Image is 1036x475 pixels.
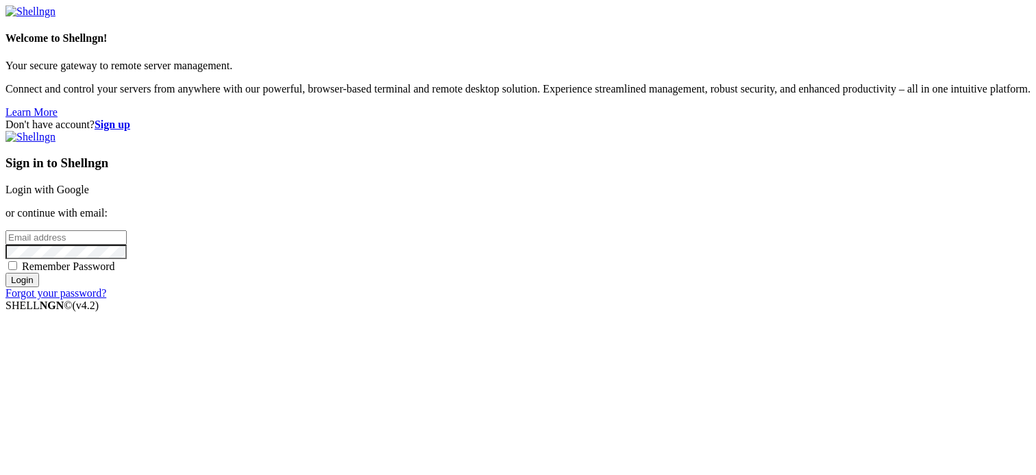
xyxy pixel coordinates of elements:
[8,261,17,270] input: Remember Password
[5,184,89,195] a: Login with Google
[95,119,130,130] a: Sign up
[5,156,1031,171] h3: Sign in to Shellngn
[5,287,106,299] a: Forgot your password?
[5,32,1031,45] h4: Welcome to Shellngn!
[5,131,56,143] img: Shellngn
[5,119,1031,131] div: Don't have account?
[5,300,99,311] span: SHELL ©
[5,106,58,118] a: Learn More
[5,207,1031,219] p: or continue with email:
[5,273,39,287] input: Login
[73,300,99,311] span: 4.2.0
[5,60,1031,72] p: Your secure gateway to remote server management.
[5,5,56,18] img: Shellngn
[5,83,1031,95] p: Connect and control your servers from anywhere with our powerful, browser-based terminal and remo...
[5,230,127,245] input: Email address
[40,300,64,311] b: NGN
[22,260,115,272] span: Remember Password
